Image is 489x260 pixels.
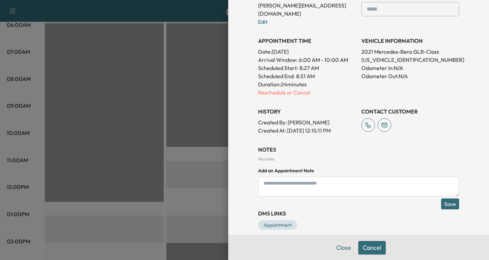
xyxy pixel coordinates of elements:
button: Close [332,241,356,255]
p: [PERSON_NAME][EMAIL_ADDRESS][DOMAIN_NAME] [258,1,356,18]
h4: Add an Appointment Note [258,167,459,174]
a: Appointment [258,220,297,230]
h3: NOTES [258,145,459,154]
p: Duration: 24 minutes [258,80,356,88]
div: No notes [258,156,459,162]
button: Save [441,198,459,209]
p: [US_VEHICLE_IDENTIFICATION_NUMBER] [361,56,459,64]
h3: VEHICLE INFORMATION [361,37,459,45]
p: Scheduled End: [258,72,295,80]
p: 2021 Mercedes-Benz GLB-Class [361,48,459,56]
p: Created At : [DATE] 12:15:11 PM [258,126,356,135]
p: Created By : [PERSON_NAME] [258,118,356,126]
p: Odometer Out: N/A [361,72,459,80]
h3: DMS Links [258,209,459,218]
a: Edit [258,18,268,25]
h3: APPOINTMENT TIME [258,37,356,45]
p: 8:51 AM [296,72,315,80]
h3: History [258,107,356,116]
span: 6:00 AM - 10:00 AM [299,56,348,64]
button: Cancel [358,241,386,255]
p: Odometer In: N/A [361,64,459,72]
p: 8:27 AM [300,64,319,72]
p: Arrival Window: [258,56,356,64]
p: Scheduled Start: [258,64,298,72]
p: Reschedule or Cancel [258,88,356,97]
p: Date: [DATE] [258,48,356,56]
h3: CONTACT CUSTOMER [361,107,459,116]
